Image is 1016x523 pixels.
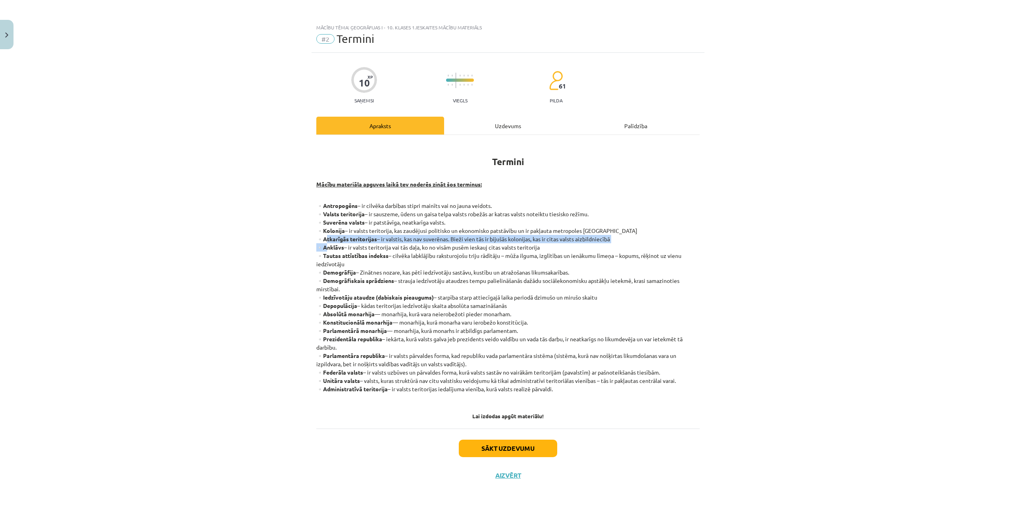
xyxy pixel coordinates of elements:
[493,471,523,479] button: Aizvērt
[316,327,387,334] strong: ▫️Parlamentārā monarhija
[316,181,482,188] strong: Mācību materiāla apguves laikā tev noderēs zināt šos terminus:
[316,244,344,251] strong: ▫️Anklāvs
[316,235,377,242] strong: ▫️Atkarīgās teritorijas
[316,352,385,359] strong: ▫️Parlamentāra republika
[316,319,393,326] strong: ▫️Konstitucionālā monarhija
[468,75,468,77] img: icon-short-line-57e1e144782c952c97e751825c79c345078a6d821885a25fce030b3d8c18986b.svg
[492,156,524,167] strong: Termini
[316,219,365,226] strong: ▫️Suverēna valsts
[559,83,566,90] span: 61
[316,310,375,317] strong: ▫️Absolūtā monarhija
[471,84,472,86] img: icon-short-line-57e1e144782c952c97e751825c79c345078a6d821885a25fce030b3d8c18986b.svg
[316,377,360,384] strong: ▫️Unitāra valsts
[316,294,434,301] strong: ▫️Iedzīvotāju ataudze (dabiskais pieaugums)
[316,369,363,376] strong: ▫️Federāla valsts
[444,117,572,135] div: Uzdevums
[337,32,374,45] span: Termini
[316,335,382,342] strong: ▫️Prezidentāla republika
[453,98,468,103] p: Viegls
[316,210,365,217] strong: ▫️Valsts teritorija
[471,75,472,77] img: icon-short-line-57e1e144782c952c97e751825c79c345078a6d821885a25fce030b3d8c18986b.svg
[464,75,464,77] img: icon-short-line-57e1e144782c952c97e751825c79c345078a6d821885a25fce030b3d8c18986b.svg
[316,202,358,209] strong: ▫️Antropogēns
[572,117,700,135] div: Palīdzība
[460,75,460,77] img: icon-short-line-57e1e144782c952c97e751825c79c345078a6d821885a25fce030b3d8c18986b.svg
[316,227,345,234] strong: ▫️Kolonija
[316,252,389,259] strong: ▫️Tautas attīstības indekss
[549,71,563,90] img: students-c634bb4e5e11cddfef0936a35e636f08e4e9abd3cc4e673bd6f9a4125e45ecb1.svg
[316,25,700,30] div: Mācību tēma: Ģeogrāfijas i - 10. klases 1.ieskaites mācību materiāls
[464,84,464,86] img: icon-short-line-57e1e144782c952c97e751825c79c345078a6d821885a25fce030b3d8c18986b.svg
[316,34,335,44] span: #2
[316,302,357,309] strong: ▫️Depopulācija
[316,269,356,276] strong: ▫️Demogrāfija
[368,75,373,79] span: XP
[452,84,452,86] img: icon-short-line-57e1e144782c952c97e751825c79c345078a6d821885a25fce030b3d8c18986b.svg
[448,75,448,77] img: icon-short-line-57e1e144782c952c97e751825c79c345078a6d821885a25fce030b3d8c18986b.svg
[316,277,394,284] strong: ▫️Demogrāfiskais sprādziens
[459,440,557,457] button: Sākt uzdevumu
[448,84,448,86] img: icon-short-line-57e1e144782c952c97e751825c79c345078a6d821885a25fce030b3d8c18986b.svg
[550,98,562,103] p: pilda
[452,75,452,77] img: icon-short-line-57e1e144782c952c97e751825c79c345078a6d821885a25fce030b3d8c18986b.svg
[468,84,468,86] img: icon-short-line-57e1e144782c952c97e751825c79c345078a6d821885a25fce030b3d8c18986b.svg
[460,84,460,86] img: icon-short-line-57e1e144782c952c97e751825c79c345078a6d821885a25fce030b3d8c18986b.svg
[472,412,544,419] strong: Lai izdodas apgūt materiālu!
[316,117,444,135] div: Apraksts
[351,98,377,103] p: Saņemsi
[316,385,388,392] strong: ▫️Administratīvā teritorija
[456,73,456,88] img: icon-long-line-d9ea69661e0d244f92f715978eff75569469978d946b2353a9bb055b3ed8787d.svg
[359,77,370,88] div: 10
[316,202,700,402] p: – ir cilvēka darbības stipri mainīts vai no jauna veidots. – ir sauszeme, ūdens un gaisa telpa va...
[5,33,8,38] img: icon-close-lesson-0947bae3869378f0d4975bcd49f059093ad1ed9edebbc8119c70593378902aed.svg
